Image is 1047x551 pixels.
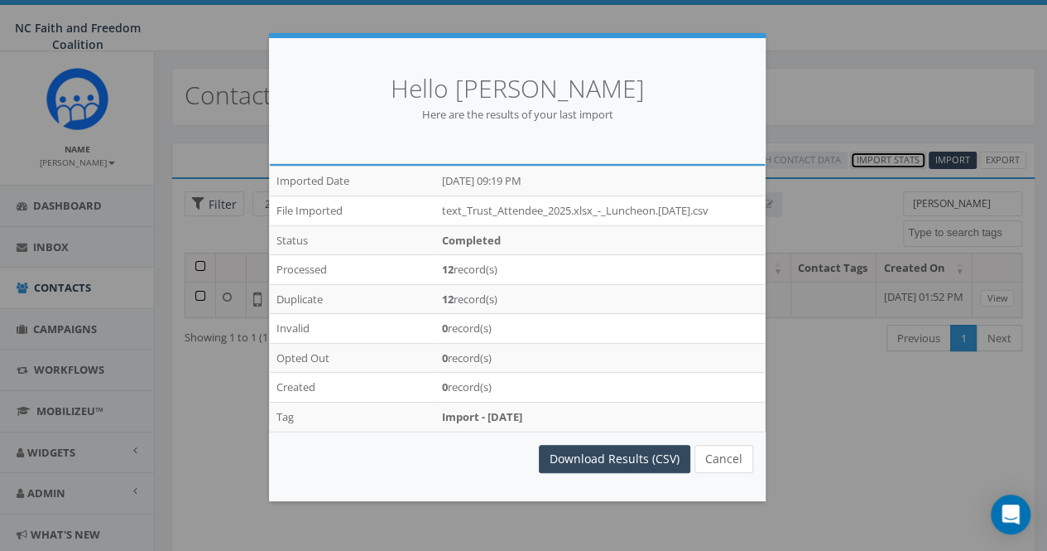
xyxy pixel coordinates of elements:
[442,379,448,394] strong: 0
[270,167,435,196] td: Imported Date
[270,284,435,314] td: Duplicate
[270,343,435,373] td: Opted Out
[270,255,435,285] td: Processed
[294,71,741,107] h5: Hello [PERSON_NAME]
[991,495,1030,534] div: Open Intercom Messenger
[270,225,435,255] td: Status
[294,107,741,123] p: Here are the results of your last import
[442,262,454,277] strong: 12
[694,445,753,473] button: Cancel
[442,321,448,336] strong: 0
[442,350,448,365] strong: 0
[270,314,435,344] td: Invalid
[435,314,765,344] td: record(s)
[270,373,435,403] td: Created
[435,373,765,403] td: record(s)
[270,402,435,431] td: Tag
[539,445,690,473] a: Download Results (CSV)
[435,196,765,225] td: text_Trust_Attendee_2025.xlsx_-_Luncheon.[DATE].csv
[435,343,765,373] td: record(s)
[435,167,765,196] td: [DATE] 09:19 PM
[435,284,765,314] td: record(s)
[442,233,501,248] strong: Completed
[270,196,435,225] td: File Imported
[435,255,765,285] td: record(s)
[442,292,454,307] strong: 12
[442,409,522,424] strong: Import - [DATE]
